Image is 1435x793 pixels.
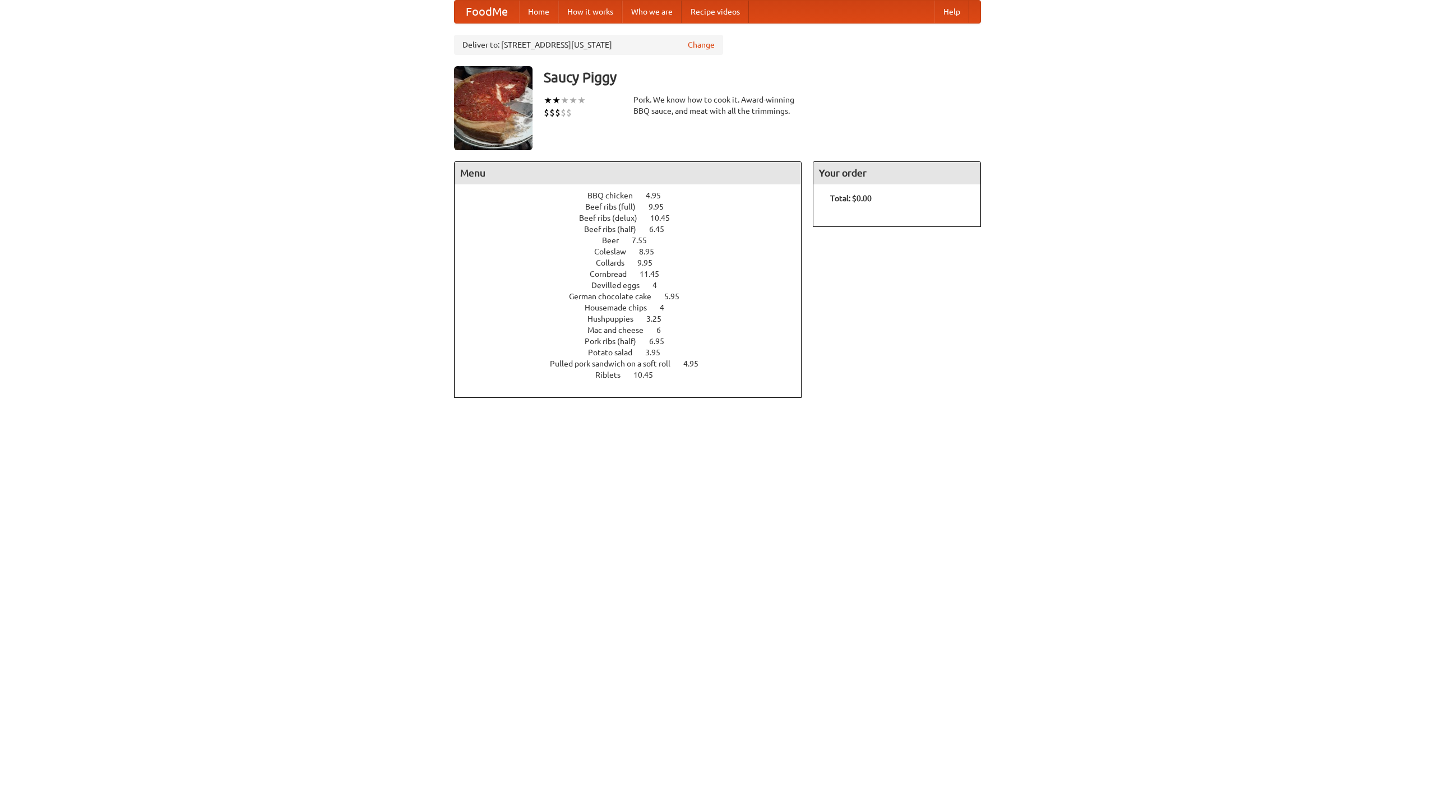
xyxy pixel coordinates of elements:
div: Pork. We know how to cook it. Award-winning BBQ sauce, and meat with all the trimmings. [633,94,802,117]
a: Beef ribs (delux) 10.45 [579,214,691,222]
a: Pulled pork sandwich on a soft roll 4.95 [550,359,719,368]
span: 4.95 [646,191,672,200]
li: $ [555,106,561,119]
a: Beef ribs (full) 9.95 [585,202,684,211]
h3: Saucy Piggy [544,66,981,89]
li: ★ [552,94,561,106]
span: Beef ribs (full) [585,202,647,211]
a: Change [688,39,715,50]
span: 5.95 [664,292,691,301]
a: Collards 9.95 [596,258,673,267]
span: 6 [656,326,672,335]
a: Coleslaw 8.95 [594,247,675,256]
li: ★ [577,94,586,106]
a: Cornbread 11.45 [590,270,680,279]
a: Beer 7.55 [602,236,668,245]
span: Hushpuppies [587,314,645,323]
span: 9.95 [637,258,664,267]
li: $ [566,106,572,119]
li: $ [561,106,566,119]
span: German chocolate cake [569,292,663,301]
a: BBQ chicken 4.95 [587,191,682,200]
span: 6.95 [649,337,675,346]
span: 3.25 [646,314,673,323]
li: ★ [569,94,577,106]
span: 3.95 [645,348,672,357]
span: Beef ribs (half) [584,225,647,234]
span: Collards [596,258,636,267]
a: Help [934,1,969,23]
a: Potato salad 3.95 [588,348,681,357]
img: angular.jpg [454,66,533,150]
span: 11.45 [640,270,670,279]
a: FoodMe [455,1,519,23]
span: 4 [660,303,675,312]
a: Beef ribs (half) 6.45 [584,225,685,234]
h4: Menu [455,162,801,184]
span: 7.55 [632,236,658,245]
div: Deliver to: [STREET_ADDRESS][US_STATE] [454,35,723,55]
span: 6.45 [649,225,675,234]
span: Beer [602,236,630,245]
span: Riblets [595,370,632,379]
span: 9.95 [649,202,675,211]
a: Hushpuppies 3.25 [587,314,682,323]
a: Pork ribs (half) 6.95 [585,337,685,346]
b: Total: $0.00 [830,194,872,203]
h4: Your order [813,162,980,184]
a: Housemade chips 4 [585,303,685,312]
a: Mac and cheese 6 [587,326,682,335]
li: ★ [561,94,569,106]
span: Pulled pork sandwich on a soft roll [550,359,682,368]
a: Who we are [622,1,682,23]
span: Beef ribs (delux) [579,214,649,222]
span: 10.45 [633,370,664,379]
span: Potato salad [588,348,644,357]
a: Home [519,1,558,23]
a: Riblets 10.45 [595,370,674,379]
a: Recipe videos [682,1,749,23]
span: Housemade chips [585,303,658,312]
span: Cornbread [590,270,638,279]
span: Coleslaw [594,247,637,256]
span: 4.95 [683,359,710,368]
span: BBQ chicken [587,191,644,200]
span: 4 [652,281,668,290]
span: Pork ribs (half) [585,337,647,346]
a: How it works [558,1,622,23]
span: 10.45 [650,214,681,222]
a: Devilled eggs 4 [591,281,678,290]
a: German chocolate cake 5.95 [569,292,700,301]
li: $ [544,106,549,119]
span: Mac and cheese [587,326,655,335]
li: $ [549,106,555,119]
span: 8.95 [639,247,665,256]
li: ★ [544,94,552,106]
span: Devilled eggs [591,281,651,290]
